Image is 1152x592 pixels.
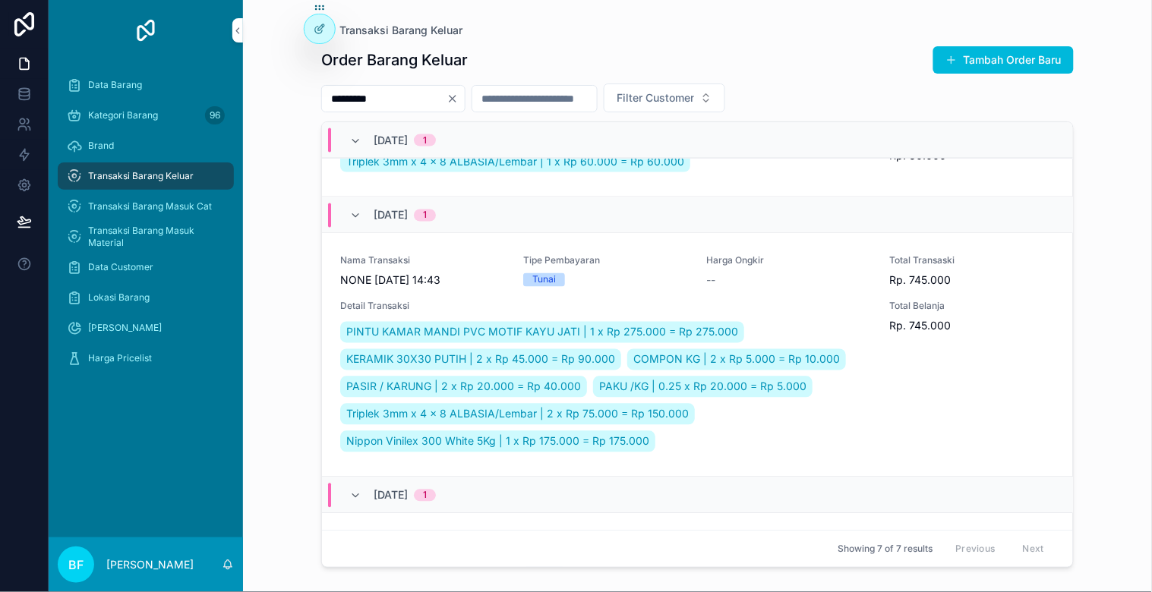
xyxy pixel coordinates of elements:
span: Nama Transaksi [340,255,505,267]
span: Showing 7 of 7 results [838,543,933,556]
span: Total Belanja [890,301,1055,313]
span: Nippon Vinilex 300 White 5Kg | 1 x Rp 175.000 = Rp 175.000 [346,434,649,449]
div: 1 [423,209,427,222]
a: Lokasi Barang [58,284,234,311]
div: scrollable content [49,61,243,392]
h1: Order Barang Keluar [321,49,468,71]
div: 1 [423,134,427,146]
span: [DATE] [374,208,408,223]
a: Data Customer [58,253,234,281]
img: App logo [134,18,158,43]
div: 1 [423,490,427,502]
span: Transaksi Barang Masuk Cat [88,200,212,213]
span: Harga Pricelist [88,352,152,364]
span: Harga Ongkir [707,255,872,267]
a: Harga Pricelist [58,345,234,372]
span: Total Transaski [890,255,1055,267]
a: PASIR / KARUNG | 2 x Rp 20.000 = Rp 40.000 [340,376,587,398]
a: Triplek 3mm x 4 x 8 ALBASIA/Lembar | 2 x Rp 75.000 = Rp 150.000 [340,404,695,425]
span: NONE [DATE] 14:43 [340,273,505,288]
span: Data Customer [88,261,153,273]
p: [PERSON_NAME] [106,557,194,572]
div: Tunai [532,273,556,287]
span: [DATE] [374,133,408,148]
a: Transaksi Barang Masuk Cat [58,193,234,220]
a: Transaksi Barang Keluar [321,23,462,38]
span: Transaksi Barang Keluar [88,170,194,182]
span: Detail Transaksi [340,301,872,313]
span: Data Barang [88,79,142,91]
span: Triplek 3mm x 4 x 8 ALBASIA/Lembar | 1 x Rp 60.000 = Rp 60.000 [346,154,684,169]
a: Transaksi Barang Masuk Material [58,223,234,250]
span: Brand [88,140,114,152]
a: KERAMIK 30X30 PUTIH | 2 x Rp 45.000 = Rp 90.000 [340,349,621,370]
span: Triplek 3mm x 4 x 8 ALBASIA/Lembar | 2 x Rp 75.000 = Rp 150.000 [346,407,689,422]
span: [PERSON_NAME] [88,322,162,334]
span: Transaksi Barang Keluar [339,23,462,38]
a: Brand [58,132,234,159]
span: Tipe Pembayaran [523,255,688,267]
div: 96 [205,106,225,124]
a: Transaksi Barang Keluar [58,162,234,190]
a: Nama TransaksiNONE [DATE] 14:43Tipe PembayaranTunaiHarga Ongkir--Total TransaskiRp. 745.000Detail... [322,234,1073,477]
button: Tambah Order Baru [933,46,1074,74]
button: Select Button [604,83,725,112]
span: Transaksi Barang Masuk Material [88,225,219,249]
a: COMPON KG | 2 x Rp 5.000 = Rp 10.000 [627,349,846,370]
a: Triplek 3mm x 4 x 8 ALBASIA/Lembar | 1 x Rp 60.000 = Rp 60.000 [340,151,690,172]
span: Kategori Barang [88,109,158,121]
a: [PERSON_NAME] [58,314,234,342]
a: Nippon Vinilex 300 White 5Kg | 1 x Rp 175.000 = Rp 175.000 [340,431,655,452]
span: -- [707,273,716,288]
a: Kategori Barang96 [58,102,234,129]
a: Data Barang [58,71,234,99]
span: Lokasi Barang [88,291,150,304]
span: PINTU KAMAR MANDI PVC MOTIF KAYU JATI | 1 x Rp 275.000 = Rp 275.000 [346,325,738,340]
button: Clear [447,93,465,105]
a: PAKU /KG | 0.25 x Rp 20.000 = Rp 5.000 [593,376,813,398]
span: COMPON KG | 2 x Rp 5.000 = Rp 10.000 [633,352,840,367]
span: Rp. 745.000 [890,319,1055,334]
span: Filter Customer [617,90,694,105]
span: PAKU /KG | 0.25 x Rp 20.000 = Rp 5.000 [599,379,806,395]
span: KERAMIK 30X30 PUTIH | 2 x Rp 45.000 = Rp 90.000 [346,352,615,367]
span: Rp. 745.000 [890,273,1055,288]
a: PINTU KAMAR MANDI PVC MOTIF KAYU JATI | 1 x Rp 275.000 = Rp 275.000 [340,322,744,343]
span: BF [68,556,84,574]
span: PASIR / KARUNG | 2 x Rp 20.000 = Rp 40.000 [346,379,581,395]
span: [DATE] [374,488,408,503]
